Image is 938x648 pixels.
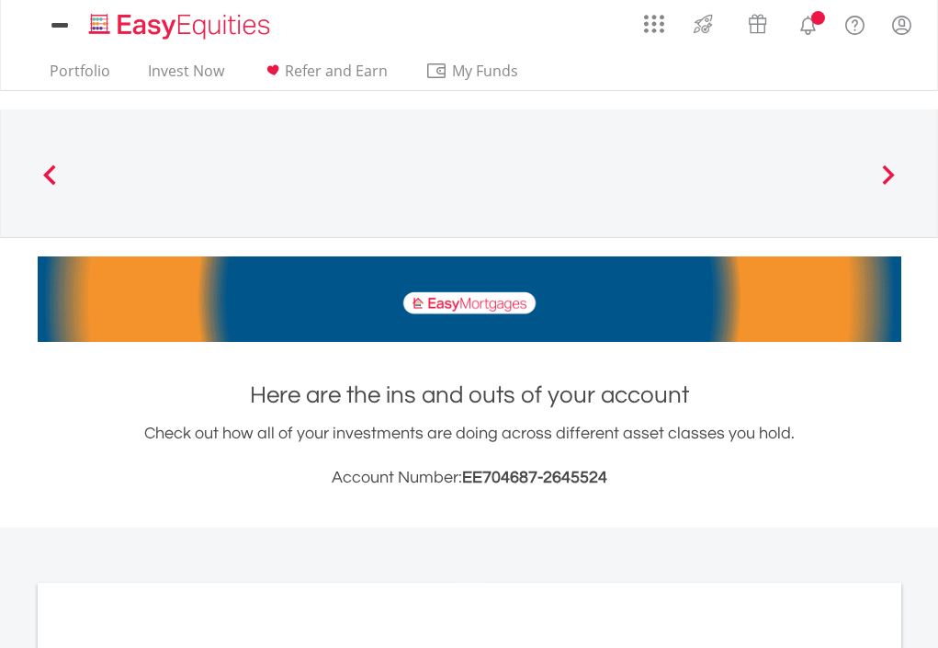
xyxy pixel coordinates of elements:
[688,9,718,39] img: thrive-v2.svg
[742,9,773,39] img: vouchers-v2.svg
[730,5,785,39] a: Vouchers
[141,62,232,90] a: Invest Now
[462,469,607,486] span: EE704687-2645524
[42,62,118,90] a: Portfolio
[38,421,901,491] div: Check out how all of your investments are doing across different asset classes you hold.
[632,5,676,34] a: AppsGrid
[425,59,546,83] span: My Funds
[82,5,277,41] a: Home page
[285,61,388,81] span: Refer and Earn
[254,62,395,90] a: Refer and Earn
[38,465,901,491] h3: Account Number:
[644,14,664,34] img: grid-menu-icon.svg
[85,11,277,41] img: EasyEquities_Logo.png
[785,5,831,41] a: Notifications
[38,256,901,342] img: EasyMortage Promotion Banner
[878,5,925,45] a: My Profile
[831,5,878,41] a: FAQ's and Support
[38,379,901,412] h1: Here are the ins and outs of your account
